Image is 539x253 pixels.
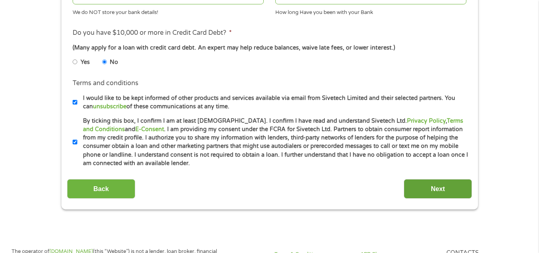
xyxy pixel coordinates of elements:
input: Back [67,179,135,199]
label: Terms and conditions [73,79,138,88]
a: E-Consent [135,126,164,133]
div: We do NOT store your bank details! [73,6,264,16]
div: (Many apply for a loan with credit card debt. An expert may help reduce balances, waive late fees... [73,44,466,52]
div: How long Have you been with your Bank [275,6,466,16]
a: unsubscribe [93,103,126,110]
input: Next [404,179,472,199]
a: Privacy Policy [407,118,446,124]
label: I would like to be kept informed of other products and services available via email from Sivetech... [77,94,469,111]
a: Terms and Conditions [83,118,463,133]
label: No [110,58,118,67]
label: By ticking this box, I confirm I am at least [DEMOGRAPHIC_DATA]. I confirm I have read and unders... [77,117,469,168]
label: Yes [81,58,90,67]
label: Do you have $10,000 or more in Credit Card Debt? [73,29,232,37]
